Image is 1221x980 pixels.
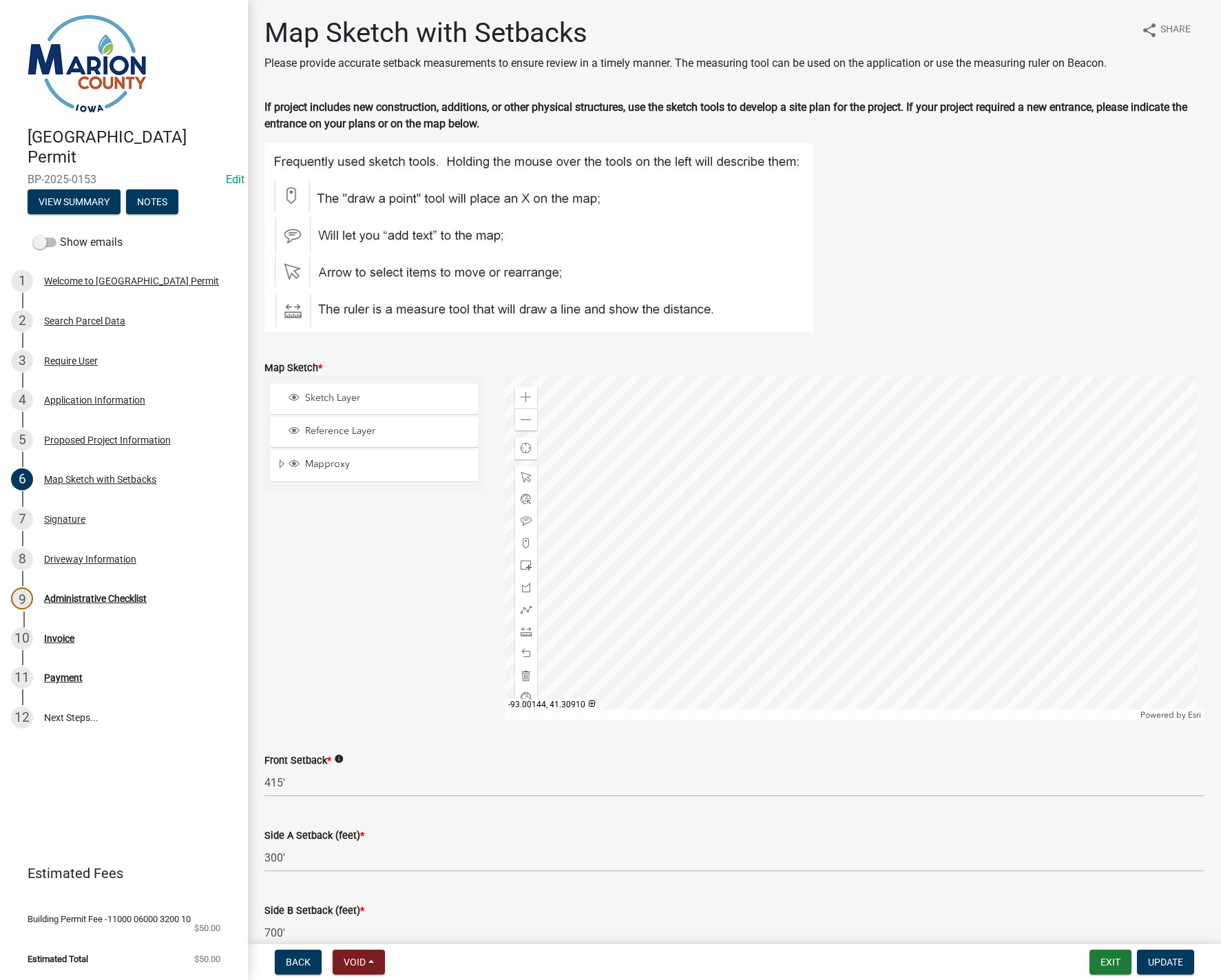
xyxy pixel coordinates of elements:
[334,754,344,764] i: info
[44,395,145,405] div: Application Information
[344,957,366,968] span: Void
[28,127,237,167] h4: [GEOGRAPHIC_DATA] Permit
[44,435,171,445] div: Proposed Project Information
[275,950,322,974] button: Back
[286,425,473,439] div: Reference Layer
[515,386,537,408] div: Zoom in
[264,55,1107,72] p: Please provide accurate setback measurements to ensure review in a timely manner. The measuring t...
[286,458,473,472] div: Mapproxy
[1089,950,1131,974] button: Exit
[44,514,85,524] div: Signature
[11,627,33,649] div: 10
[1188,710,1201,720] a: Esri
[302,458,473,470] span: Mapproxy
[126,197,178,208] wm-modal-confirm: Notes
[1160,22,1191,39] span: Share
[44,316,125,326] div: Search Parcel Data
[286,392,473,406] div: Sketch Layer
[126,189,178,214] button: Notes
[271,417,478,448] li: Reference Layer
[44,356,98,366] div: Require User
[44,276,219,286] div: Welcome to [GEOGRAPHIC_DATA] Permit
[194,955,220,963] span: $50.00
[1141,22,1158,39] i: share
[44,673,83,682] div: Payment
[226,173,244,186] a: Edit
[44,594,147,603] div: Administrative Checklist
[11,350,33,372] div: 3
[264,831,364,841] label: Side A Setback (feet)
[264,364,322,373] label: Map Sketch
[11,310,33,332] div: 2
[276,458,286,472] span: Expand
[11,548,33,570] div: 8
[1130,17,1202,43] button: shareShare
[44,554,136,564] div: Driveway Information
[194,924,220,932] span: $50.00
[333,950,385,974] button: Void
[11,707,33,729] div: 12
[11,429,33,451] div: 5
[28,955,88,963] span: Estimated Total
[11,859,226,887] a: Estimated Fees
[33,234,123,251] label: Show emails
[28,189,121,214] button: View Summary
[28,173,220,186] span: BP-2025-0153
[271,384,478,415] li: Sketch Layer
[515,408,537,430] div: Zoom out
[28,14,147,113] img: Marion County, Iowa
[44,475,156,484] div: Map Sketch with Setbacks
[11,508,33,530] div: 7
[11,587,33,609] div: 9
[264,143,813,332] img: image_97ed9cae-01dc-4ac4-a71c-9c080478c434.png
[44,634,74,643] div: Invoice
[11,270,33,292] div: 1
[264,906,364,916] label: Side B Setback (feet)
[515,437,537,459] div: Find my location
[1137,709,1204,720] div: Powered by
[226,173,244,186] wm-modal-confirm: Edit Application Number
[11,667,33,689] div: 11
[28,915,191,924] span: Building Permit Fee -11000 06000 3200 10
[11,468,33,490] div: 6
[269,380,479,486] ul: Layer List
[302,425,473,437] span: Reference Layer
[1137,950,1194,974] button: Update
[28,197,121,208] wm-modal-confirm: Summary
[11,389,33,411] div: 4
[264,756,331,766] label: Front Setback
[264,17,1107,50] h1: Map Sketch with Setbacks
[1148,957,1183,968] span: Update
[271,450,478,481] li: Mapproxy
[302,392,473,404] span: Sketch Layer
[286,957,311,968] span: Back
[264,101,1187,130] strong: If project includes new construction, additions, or other physical structures, use the sketch too...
